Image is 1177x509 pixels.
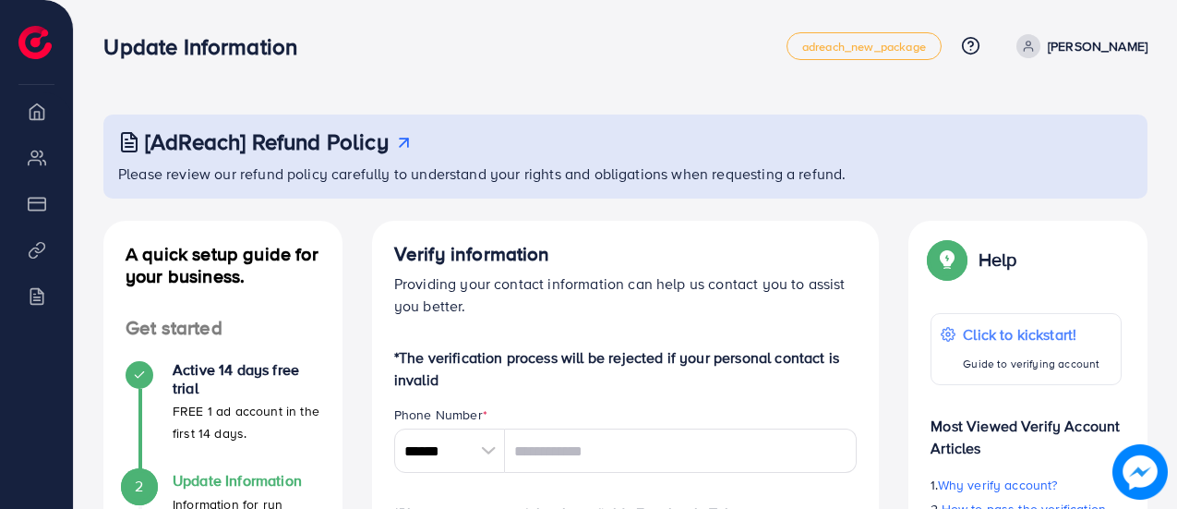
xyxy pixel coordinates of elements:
p: 1. [931,474,1122,496]
p: Click to kickstart! [963,323,1099,345]
h3: [AdReach] Refund Policy [145,128,389,155]
h4: Verify information [394,243,858,266]
img: Popup guide [931,243,964,276]
span: Why verify account? [938,476,1058,494]
p: Guide to verifying account [963,353,1099,375]
p: [PERSON_NAME] [1048,35,1147,57]
p: Help [979,248,1017,271]
p: Most Viewed Verify Account Articles [931,400,1122,459]
label: Phone Number [394,406,487,424]
p: Please review our refund policy carefully to understand your rights and obligations when requesti... [118,163,1136,185]
p: Providing your contact information can help us contact you to assist you better. [394,273,858,317]
a: adreach_new_package [787,32,942,60]
a: [PERSON_NAME] [1009,34,1147,58]
img: logo [18,26,52,59]
span: 2 [135,476,143,497]
p: FREE 1 ad account in the first 14 days. [173,400,320,444]
h4: Update Information [173,472,320,490]
p: *The verification process will be rejected if your personal contact is invalid [394,346,858,391]
li: Active 14 days free trial [103,361,342,472]
h4: A quick setup guide for your business. [103,243,342,287]
h3: Update Information [103,33,312,60]
img: image [1112,444,1168,500]
h4: Get started [103,317,342,340]
h4: Active 14 days free trial [173,361,320,396]
span: adreach_new_package [802,41,926,53]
